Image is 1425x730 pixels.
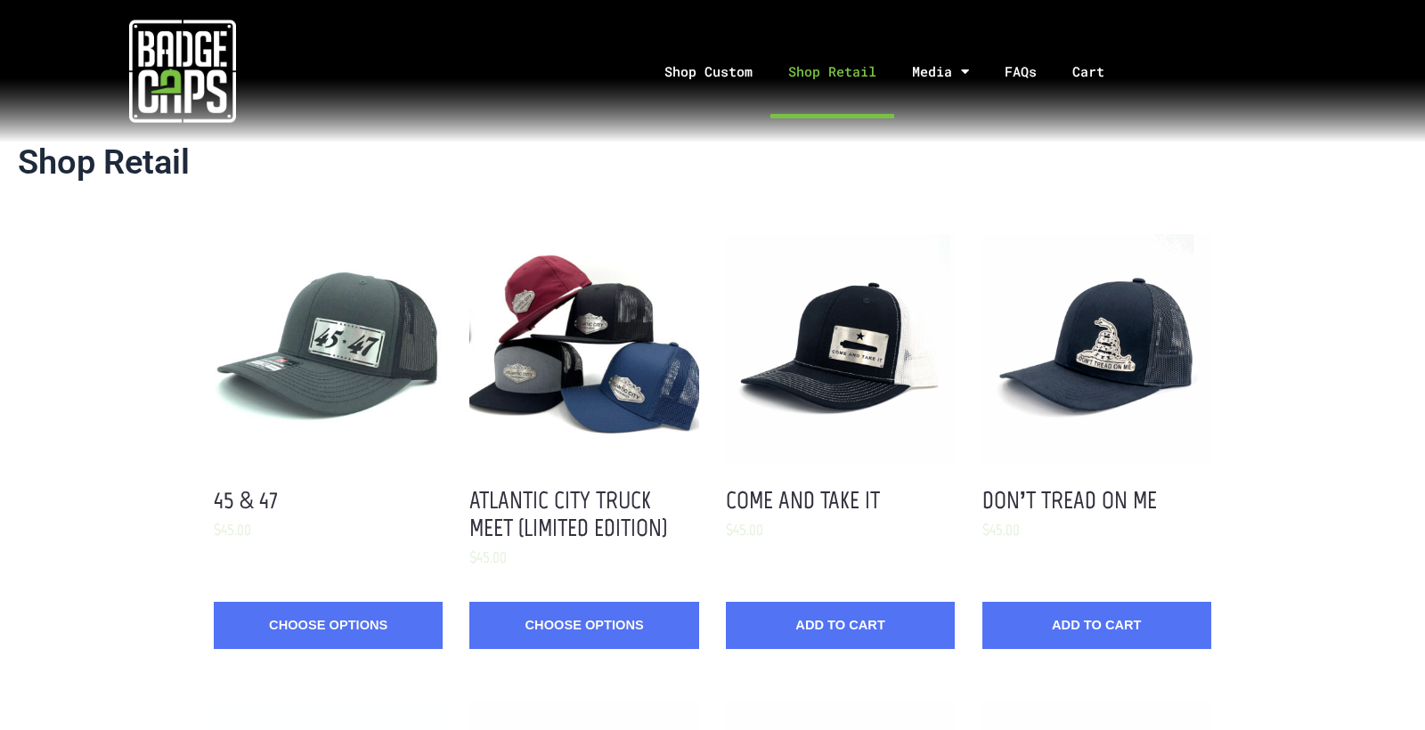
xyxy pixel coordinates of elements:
[469,547,507,567] span: $45.00
[982,602,1211,649] button: Add to Cart
[982,520,1020,539] span: $45.00
[982,485,1158,515] a: Don’t Tread on Me
[987,25,1054,118] a: FAQs
[469,234,698,463] button: Atlantic City Truck Meet Hat Options
[894,25,987,118] a: Media
[214,602,443,649] a: Choose Options
[18,142,1407,183] h1: Shop Retail
[726,520,763,539] span: $45.00
[129,18,236,125] img: badgecaps white logo with green acccent
[469,602,698,649] a: Choose Options
[214,485,278,515] a: 45 & 47
[214,520,251,539] span: $45.00
[770,25,894,118] a: Shop Retail
[726,602,955,649] button: Add to Cart
[726,485,880,515] a: Come and Take It
[366,25,1425,118] nav: Menu
[647,25,770,118] a: Shop Custom
[1054,25,1144,118] a: Cart
[469,485,667,542] a: Atlantic City Truck Meet (Limited Edition)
